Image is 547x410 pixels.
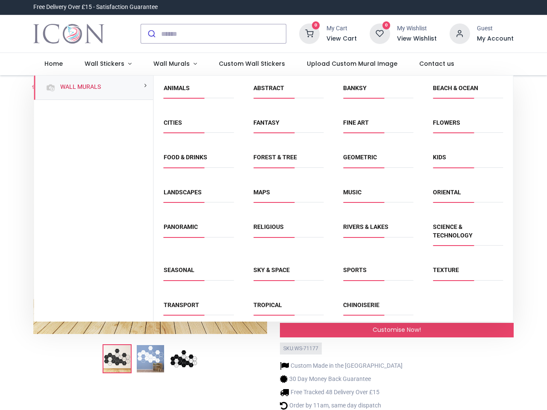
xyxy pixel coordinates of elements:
[137,345,164,372] img: WS-71177-02
[164,302,199,308] a: Transport
[477,24,514,33] div: Guest
[164,84,234,98] span: Animals
[103,345,131,372] img: Science & Technology Symbols School Classroom Decor Wall Sticker
[343,266,367,273] a: Sports
[280,401,403,410] li: Order by 11am, same day dispatch
[33,22,104,46] a: Logo of Icon Wall Stickers
[433,84,503,98] span: Beach & Ocean
[343,85,367,91] a: Banksy
[85,59,124,68] span: Wall Stickers
[164,266,194,273] a: Seasonal
[280,343,322,355] div: SKU: WS-71177
[433,266,503,280] span: Texture
[57,83,101,91] a: Wall Murals
[433,119,460,126] a: Flowers
[326,24,357,33] div: My Cart
[253,154,297,161] a: Forest & Tree
[343,302,379,308] a: Chinoiserie
[253,153,323,167] span: Forest & Tree
[253,223,284,230] a: Religious
[253,188,323,202] span: Maps
[253,302,282,308] a: Tropical
[253,85,284,91] a: Abstract
[382,21,391,29] sup: 0
[433,223,503,246] span: Science & Technology
[164,153,234,167] span: Food & Drinks
[142,53,208,75] a: Wall Murals
[164,188,234,202] span: Landscapes
[312,21,320,29] sup: 0
[433,189,461,196] a: Oriental
[33,22,104,46] img: Icon Wall Stickers
[433,153,503,167] span: Kids
[334,3,514,12] iframe: Customer reviews powered by Trustpilot
[164,154,207,161] a: Food & Drinks
[343,301,413,315] span: Chinoiserie
[219,59,285,68] span: Custom Wall Stickers
[343,223,413,237] span: Rivers & Lakes
[253,189,270,196] a: Maps
[343,153,413,167] span: Geometric
[343,119,369,126] a: Fine Art
[253,301,323,315] span: Tropical
[164,223,198,230] a: Panoramic
[45,82,56,93] img: Wall Murals
[164,223,234,237] span: Panoramic
[343,189,362,196] a: Music
[74,53,143,75] a: Wall Stickers
[343,266,413,280] span: Sports
[253,266,323,280] span: Sky & Space
[419,59,454,68] span: Contact us
[343,84,413,98] span: Banksy
[477,35,514,43] a: My Account
[164,301,234,315] span: Transport
[433,85,478,91] a: Beach & Ocean
[164,85,190,91] a: Animals
[343,188,413,202] span: Music
[343,223,388,230] a: Rivers & Lakes
[397,35,437,43] a: View Wishlist
[153,59,190,68] span: Wall Murals
[253,223,323,237] span: Religious
[44,59,63,68] span: Home
[326,35,357,43] a: View Cart
[307,59,397,68] span: Upload Custom Mural Image
[164,266,234,280] span: Seasonal
[33,3,158,12] div: Free Delivery Over £15 - Satisfaction Guarantee
[253,266,290,273] a: Sky & Space
[433,119,503,133] span: Flowers
[397,24,437,33] div: My Wishlist
[433,266,459,273] a: Texture
[164,189,202,196] a: Landscapes
[253,119,323,133] span: Fantasy
[280,361,403,370] li: Custom Made in the [GEOGRAPHIC_DATA]
[373,325,421,334] span: Customise Now!
[433,223,473,239] a: Science & Technology
[164,119,234,133] span: Cities
[141,24,161,43] button: Submit
[164,119,182,126] a: Cities
[343,154,377,161] a: Geometric
[433,154,446,161] a: Kids
[170,345,197,372] img: WS-71177-03
[433,188,503,202] span: Oriental
[253,84,323,98] span: Abstract
[280,375,403,384] li: 30 Day Money Back Guarantee
[343,119,413,133] span: Fine Art
[253,119,279,126] a: Fantasy
[370,30,390,37] a: 0
[280,388,403,397] li: Free Tracked 48 Delivery Over £15
[299,30,320,37] a: 0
